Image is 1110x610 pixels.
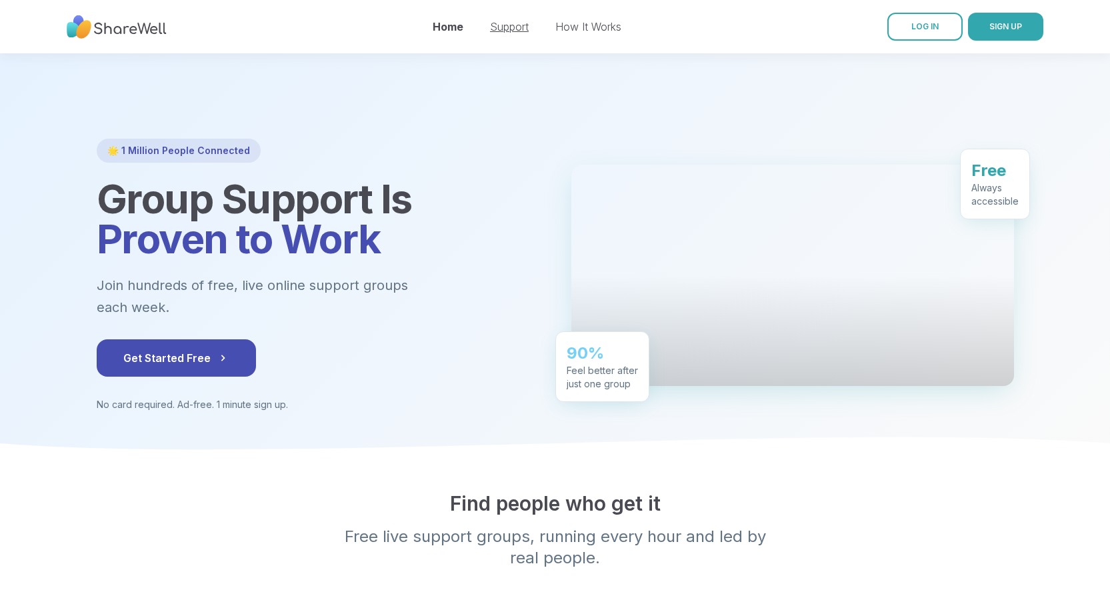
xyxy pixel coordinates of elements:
[97,139,261,163] div: 🌟 1 Million People Connected
[968,13,1043,41] button: SIGN UP
[97,179,539,259] h1: Group Support Is
[971,159,1019,181] div: Free
[567,342,638,363] div: 90%
[433,20,463,33] a: Home
[97,275,481,318] p: Join hundreds of free, live online support groups each week.
[989,21,1022,31] span: SIGN UP
[490,20,529,33] a: Support
[555,20,621,33] a: How It Works
[67,9,167,45] img: ShareWell Nav Logo
[97,491,1014,515] h2: Find people who get it
[97,398,539,411] p: No card required. Ad-free. 1 minute sign up.
[123,350,229,366] span: Get Started Free
[299,526,811,569] p: Free live support groups, running every hour and led by real people.
[887,13,963,41] a: LOG IN
[97,339,256,377] button: Get Started Free
[971,181,1019,207] div: Always accessible
[911,21,939,31] span: LOG IN
[97,215,381,263] span: Proven to Work
[567,363,638,390] div: Feel better after just one group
